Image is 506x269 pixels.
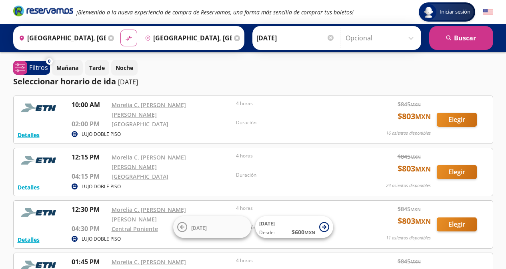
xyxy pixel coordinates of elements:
[415,217,431,226] small: MXN
[82,131,121,138] p: LUJO DOBLE PISO
[410,102,421,108] small: MXN
[13,5,73,19] a: Brand Logo
[386,235,431,241] p: 11 asientos disponibles
[13,61,50,75] button: 0Filtros
[18,152,62,168] img: RESERVAMOS
[72,224,108,233] p: 04:30 PM
[398,215,431,227] span: $ 803
[18,131,40,139] button: Detalles
[256,28,335,48] input: Elegir Fecha
[386,182,431,189] p: 24 asientos disponibles
[112,206,186,223] a: Morelia C. [PERSON_NAME] [PERSON_NAME]
[72,205,108,214] p: 12:30 PM
[142,28,232,48] input: Buscar Destino
[398,257,421,265] span: $ 845
[18,183,40,191] button: Detalles
[415,165,431,173] small: MXN
[437,217,477,231] button: Elegir
[236,100,357,107] p: 4 horas
[112,173,168,180] a: [GEOGRAPHIC_DATA]
[236,205,357,212] p: 4 horas
[52,60,83,76] button: Mañana
[18,205,62,221] img: RESERVAMOS
[72,171,108,181] p: 04:15 PM
[72,257,108,267] p: 01:45 PM
[29,63,48,72] p: Filtros
[18,100,62,116] img: RESERVAMOS
[85,60,109,76] button: Tarde
[386,130,431,137] p: 16 asientos disponibles
[191,224,207,231] span: [DATE]
[118,77,138,87] p: [DATE]
[236,257,357,264] p: 4 horas
[410,154,421,160] small: MXN
[236,119,357,126] p: Duración
[259,220,275,227] span: [DATE]
[259,229,275,236] span: Desde:
[13,5,73,17] i: Brand Logo
[112,225,158,233] a: Central Poniente
[410,259,421,265] small: MXN
[56,64,78,72] p: Mañana
[116,64,133,72] p: Noche
[398,163,431,175] span: $ 803
[292,228,315,236] span: $ 600
[13,76,116,88] p: Seleccionar horario de ida
[112,120,168,128] a: [GEOGRAPHIC_DATA]
[82,235,121,243] p: LUJO DOBLE PISO
[89,64,105,72] p: Tarde
[16,28,106,48] input: Buscar Origen
[398,205,421,213] span: $ 845
[437,165,477,179] button: Elegir
[483,7,493,17] button: English
[410,206,421,212] small: MXN
[436,8,474,16] span: Iniciar sesión
[72,119,108,129] p: 02:00 PM
[76,8,354,16] em: ¡Bienvenido a la nueva experiencia de compra de Reservamos, una forma más sencilla de comprar tus...
[72,100,108,110] p: 10:00 AM
[236,152,357,159] p: 4 horas
[346,28,417,48] input: Opcional
[112,153,186,171] a: Morelia C. [PERSON_NAME] [PERSON_NAME]
[398,152,421,161] span: $ 845
[255,216,333,238] button: [DATE]Desde:$600MXN
[112,101,186,118] a: Morelia C. [PERSON_NAME] [PERSON_NAME]
[173,216,251,238] button: [DATE]
[236,171,357,179] p: Duración
[48,58,50,65] span: 0
[82,183,121,190] p: LUJO DOBLE PISO
[398,100,421,108] span: $ 845
[398,110,431,122] span: $ 803
[18,235,40,244] button: Detalles
[415,112,431,121] small: MXN
[429,26,493,50] button: Buscar
[72,152,108,162] p: 12:15 PM
[437,113,477,127] button: Elegir
[304,229,315,235] small: MXN
[111,60,138,76] button: Noche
